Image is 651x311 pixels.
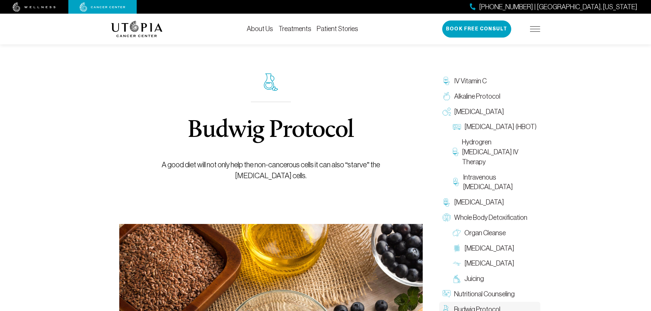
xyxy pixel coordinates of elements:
h1: Budwig Protocol [188,118,354,143]
button: Book Free Consult [442,20,511,38]
span: [MEDICAL_DATA] (HBOT) [464,122,537,132]
img: icon-hamburger [530,26,540,32]
span: [MEDICAL_DATA] [454,107,504,117]
img: icon [264,73,278,91]
img: Oxygen Therapy [443,108,451,116]
a: Juicing [449,271,540,286]
img: Hydrogren Peroxide IV Therapy [453,148,459,156]
p: A good diet will not only help the non-cancerous cells it can also “starve” the [MEDICAL_DATA] ce... [135,159,407,181]
span: [PHONE_NUMBER] | [GEOGRAPHIC_DATA], [US_STATE] [479,2,637,12]
a: Alkaline Protocol [439,89,540,104]
a: Patient Stories [317,25,358,32]
span: [MEDICAL_DATA] [464,258,514,268]
a: Organ Cleanse [449,225,540,241]
a: Whole Body Detoxification [439,210,540,225]
img: Lymphatic Massage [453,259,461,268]
img: cancer center [80,2,125,12]
span: Organ Cleanse [464,228,506,238]
a: [MEDICAL_DATA] [449,256,540,271]
img: Whole Body Detoxification [443,213,451,222]
a: [MEDICAL_DATA] [439,195,540,210]
a: Hydrogren [MEDICAL_DATA] IV Therapy [449,135,540,169]
img: Nutritional Counseling [443,290,451,298]
span: Hydrogren [MEDICAL_DATA] IV Therapy [462,137,537,167]
img: Hyperbaric Oxygen Therapy (HBOT) [453,123,461,131]
a: [MEDICAL_DATA] (HBOT) [449,119,540,135]
span: IV Vitamin C [454,76,487,86]
span: [MEDICAL_DATA] [454,197,504,207]
span: Juicing [464,274,484,284]
img: Organ Cleanse [453,229,461,237]
a: [MEDICAL_DATA] [449,241,540,256]
span: [MEDICAL_DATA] [464,243,514,253]
img: Intravenous Ozone Therapy [453,178,460,186]
span: Nutritional Counseling [454,289,515,299]
img: Colon Therapy [453,244,461,252]
a: Intravenous [MEDICAL_DATA] [449,170,540,195]
img: IV Vitamin C [443,77,451,85]
img: Juicing [453,275,461,283]
span: Alkaline Protocol [454,91,500,101]
a: [MEDICAL_DATA] [439,104,540,119]
a: Treatments [279,25,311,32]
a: Nutritional Counseling [439,286,540,302]
a: [PHONE_NUMBER] | [GEOGRAPHIC_DATA], [US_STATE] [470,2,637,12]
img: Alkaline Protocol [443,92,451,100]
a: About Us [247,25,273,32]
span: Whole Body Detoxification [454,213,527,223]
img: Chelation Therapy [443,198,451,207]
img: logo [111,21,163,37]
span: Intravenous [MEDICAL_DATA] [463,172,537,192]
a: IV Vitamin C [439,73,540,89]
img: wellness [13,2,56,12]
